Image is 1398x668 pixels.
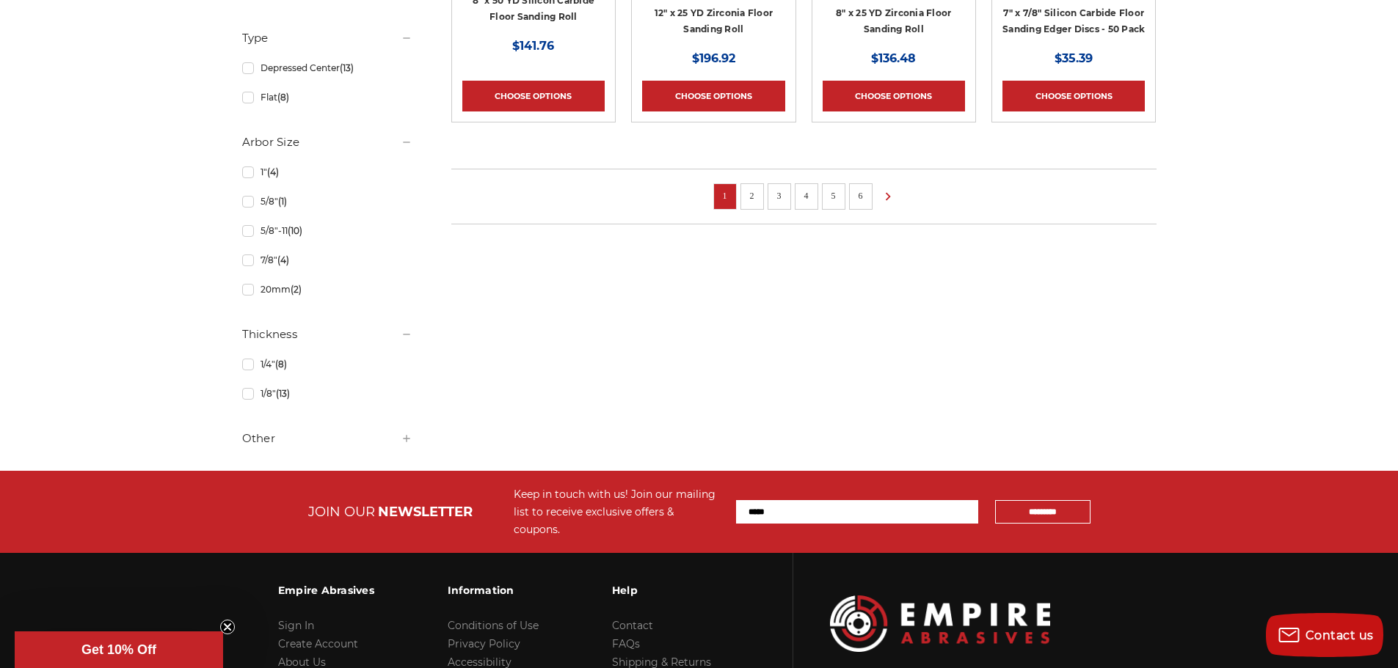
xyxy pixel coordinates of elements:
button: Contact us [1266,613,1383,657]
span: $141.76 [512,39,554,53]
a: 4 [799,188,814,204]
a: Choose Options [462,81,605,111]
div: Keep in touch with us! Join our mailing list to receive exclusive offers & coupons. [514,485,721,538]
span: (13) [276,388,290,399]
span: Contact us [1306,628,1374,642]
a: Conditions of Use [448,619,539,632]
a: 5/8" [242,188,412,214]
a: 1/4" [242,351,412,377]
h3: Information [448,575,539,606]
span: (2) [291,284,302,295]
a: 1 [718,188,732,204]
a: 5 [826,188,841,204]
img: Empire Abrasives Logo Image [830,595,1050,652]
h3: Help [612,575,711,606]
a: Choose Options [1002,81,1145,111]
span: $136.48 [871,51,916,65]
span: NEWSLETTER [378,504,473,520]
a: 2 [745,188,760,204]
a: FAQs [612,637,640,650]
h5: Type [242,29,412,47]
a: 1" [242,159,412,185]
a: 7/8" [242,247,412,273]
span: $35.39 [1055,51,1093,65]
a: 5/8"-11 [242,218,412,243]
a: 12" x 25 YD Zirconia Floor Sanding Roll [655,7,773,35]
h5: Thickness [242,326,412,343]
a: Flat [242,84,412,110]
span: Get 10% Off [81,642,156,657]
a: 1/8" [242,381,412,406]
span: (8) [277,92,289,103]
a: Sign In [278,619,314,632]
span: (8) [275,359,287,370]
h5: Other [242,430,412,447]
a: Choose Options [823,81,965,111]
a: Privacy Policy [448,637,520,650]
a: Create Account [278,637,358,650]
a: 3 [772,188,787,204]
a: 20mm [242,276,412,302]
div: Get 10% OffClose teaser [15,631,223,668]
span: (13) [340,62,354,73]
a: Contact [612,619,653,632]
h3: Empire Abrasives [278,575,374,606]
a: Depressed Center [242,55,412,81]
a: 7" x 7/8" Silicon Carbide Floor Sanding Edger Discs - 50 Pack [1002,7,1145,35]
a: Choose Options [642,81,784,111]
span: (4) [267,166,279,177]
a: 6 [853,188,868,204]
h5: Arbor Size [242,133,412,151]
span: (1) [278,196,287,207]
span: (4) [277,254,289,265]
span: $196.92 [692,51,735,65]
span: JOIN OUR [308,504,375,520]
button: Close teaser [220,620,235,634]
a: 8" x 25 YD Zirconia Floor Sanding Roll [836,7,951,35]
span: (10) [288,225,302,236]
